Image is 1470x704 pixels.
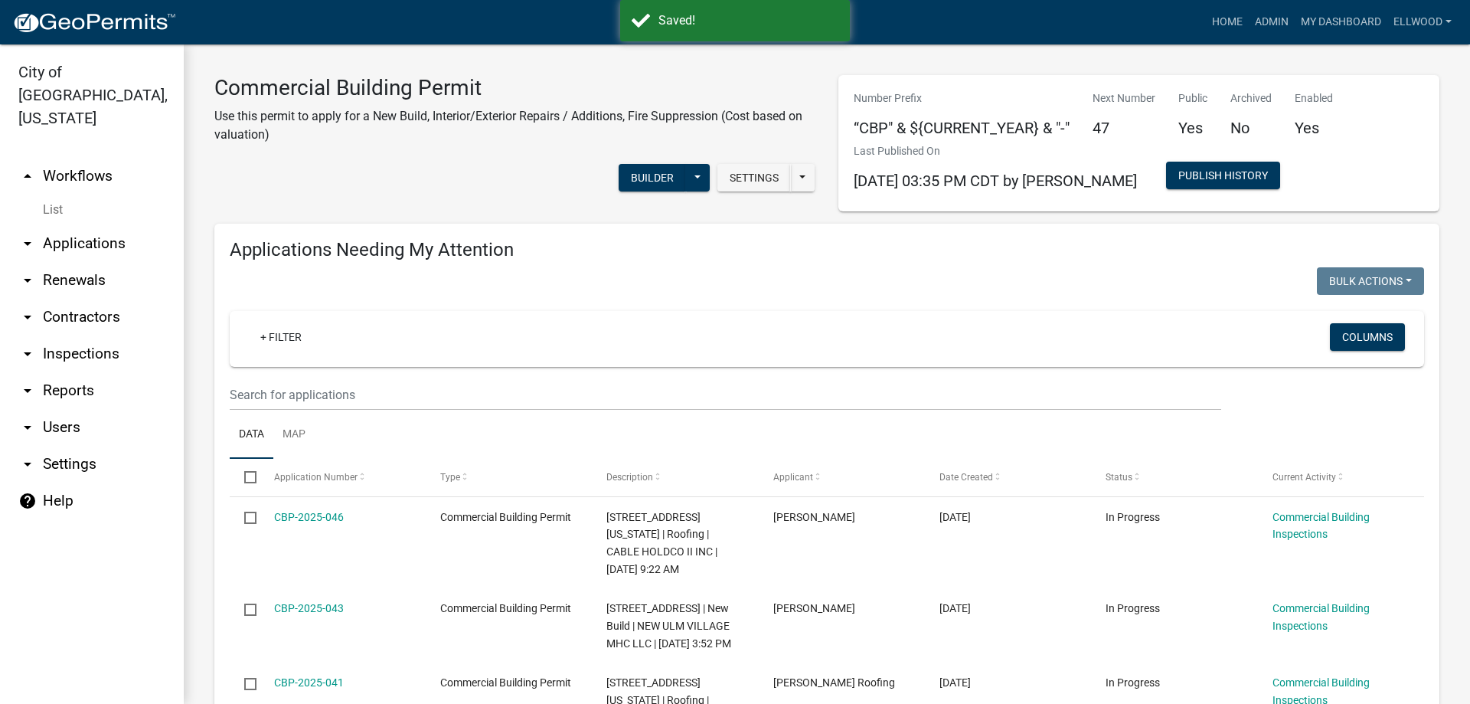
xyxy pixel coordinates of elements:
[939,602,971,614] span: 09/29/2025
[939,676,971,689] span: 09/25/2025
[925,459,1091,496] datatable-header-cell: Date Created
[1272,511,1370,541] a: Commercial Building Inspections
[1330,323,1405,351] button: Columns
[259,459,425,496] datatable-header-cell: Application Number
[854,90,1070,106] p: Number Prefix
[18,167,37,185] i: arrow_drop_up
[1272,602,1370,632] a: Commercial Building Inspections
[606,511,717,575] span: 200 MINNESOTA ST N | Roofing | CABLE HOLDCO II INC | 10/08/2025 9:22 AM
[1258,459,1424,496] datatable-header-cell: Current Activity
[274,511,344,523] a: CBP-2025-046
[1178,90,1207,106] p: Public
[230,411,273,460] a: Data
[606,472,653,483] span: Description
[248,323,314,351] a: + Filter
[1272,472,1336,483] span: Current Activity
[1230,119,1272,137] h5: No
[274,676,344,689] a: CBP-2025-041
[1166,171,1280,183] wm-modal-confirm: Workflow Publish History
[854,143,1137,159] p: Last Published On
[18,455,37,473] i: arrow_drop_down
[854,172,1137,190] span: [DATE] 03:35 PM CDT by [PERSON_NAME]
[1106,602,1160,614] span: In Progress
[440,511,571,523] span: Commercial Building Permit
[440,602,571,614] span: Commercial Building Permit
[1093,119,1155,137] h5: 47
[1178,119,1207,137] h5: Yes
[230,379,1221,411] input: Search for applications
[1295,119,1333,137] h5: Yes
[658,11,838,30] div: Saved!
[426,459,592,496] datatable-header-cell: Type
[18,308,37,326] i: arrow_drop_down
[939,472,993,483] span: Date Created
[273,411,315,460] a: Map
[18,492,37,510] i: help
[230,459,259,496] datatable-header-cell: Select
[1106,511,1160,523] span: In Progress
[440,676,571,689] span: Commercial Building Permit
[18,271,37,290] i: arrow_drop_down
[592,459,758,496] datatable-header-cell: Description
[230,239,1424,261] h4: Applications Needing My Attention
[1249,8,1295,37] a: Admin
[274,602,344,614] a: CBP-2025-043
[18,381,37,400] i: arrow_drop_down
[1093,90,1155,106] p: Next Number
[1387,8,1458,37] a: Ellwood
[606,602,731,650] span: 2526 BRIDGE ST S | New Build | NEW ULM VILLAGE MHC LLC | 09/29/2025 3:52 PM
[214,75,815,101] h3: Commercial Building Permit
[759,459,925,496] datatable-header-cell: Applicant
[854,119,1070,137] h5: “CBP" & ${CURRENT_YEAR} & "-"
[619,164,686,192] button: Builder
[18,234,37,253] i: arrow_drop_down
[773,676,895,689] span: Schmidt Roofing
[773,511,855,523] span: Ashley Swenson
[1230,90,1272,106] p: Archived
[1166,162,1280,189] button: Publish History
[939,511,971,523] span: 10/02/2025
[1106,676,1160,689] span: In Progress
[1106,472,1132,483] span: Status
[717,164,791,192] button: Settings
[1295,8,1387,37] a: My Dashboard
[440,472,460,483] span: Type
[18,418,37,437] i: arrow_drop_down
[1091,459,1257,496] datatable-header-cell: Status
[1317,267,1424,295] button: Bulk Actions
[1206,8,1249,37] a: Home
[214,107,815,144] p: Use this permit to apply for a New Build, Interior/Exterior Repairs / Additions, Fire Suppression...
[1295,90,1333,106] p: Enabled
[18,345,37,363] i: arrow_drop_down
[274,472,358,483] span: Application Number
[773,602,855,614] span: Christine Carbonneau
[773,472,813,483] span: Applicant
